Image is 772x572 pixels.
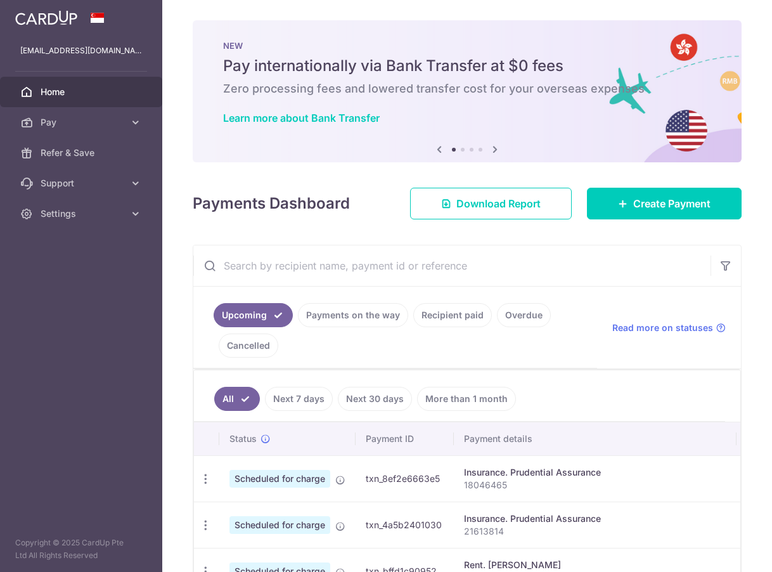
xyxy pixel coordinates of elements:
a: Cancelled [219,334,278,358]
a: Next 7 days [265,387,333,411]
th: Payment details [454,422,737,455]
p: NEW [223,41,711,51]
div: Rent. [PERSON_NAME] [464,559,726,571]
span: Home [41,86,124,98]
a: Create Payment [587,188,742,219]
a: Read more on statuses [612,322,726,334]
a: Next 30 days [338,387,412,411]
span: Read more on statuses [612,322,713,334]
a: Upcoming [214,303,293,327]
a: More than 1 month [417,387,516,411]
span: Scheduled for charge [229,516,330,534]
span: Support [41,177,124,190]
h4: Payments Dashboard [193,192,350,215]
input: Search by recipient name, payment id or reference [193,245,711,286]
span: Settings [41,207,124,220]
span: Create Payment [633,196,711,211]
h5: Pay internationally via Bank Transfer at $0 fees [223,56,711,76]
th: Payment ID [356,422,454,455]
span: Status [229,432,257,445]
div: Insurance. Prudential Assurance [464,466,726,479]
img: Bank transfer banner [193,20,742,162]
a: Learn more about Bank Transfer [223,112,380,124]
td: txn_8ef2e6663e5 [356,455,454,502]
h6: Zero processing fees and lowered transfer cost for your overseas expenses [223,81,711,96]
a: Recipient paid [413,303,492,327]
span: Pay [41,116,124,129]
div: Insurance. Prudential Assurance [464,512,726,525]
a: Download Report [410,188,572,219]
p: 18046465 [464,479,726,491]
td: txn_4a5b2401030 [356,502,454,548]
span: Scheduled for charge [229,470,330,488]
img: CardUp [15,10,77,25]
p: [EMAIL_ADDRESS][DOMAIN_NAME] [20,44,142,57]
a: Payments on the way [298,303,408,327]
p: 21613814 [464,525,726,538]
span: Download Report [456,196,541,211]
span: Refer & Save [41,146,124,159]
a: All [214,387,260,411]
a: Overdue [497,303,551,327]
